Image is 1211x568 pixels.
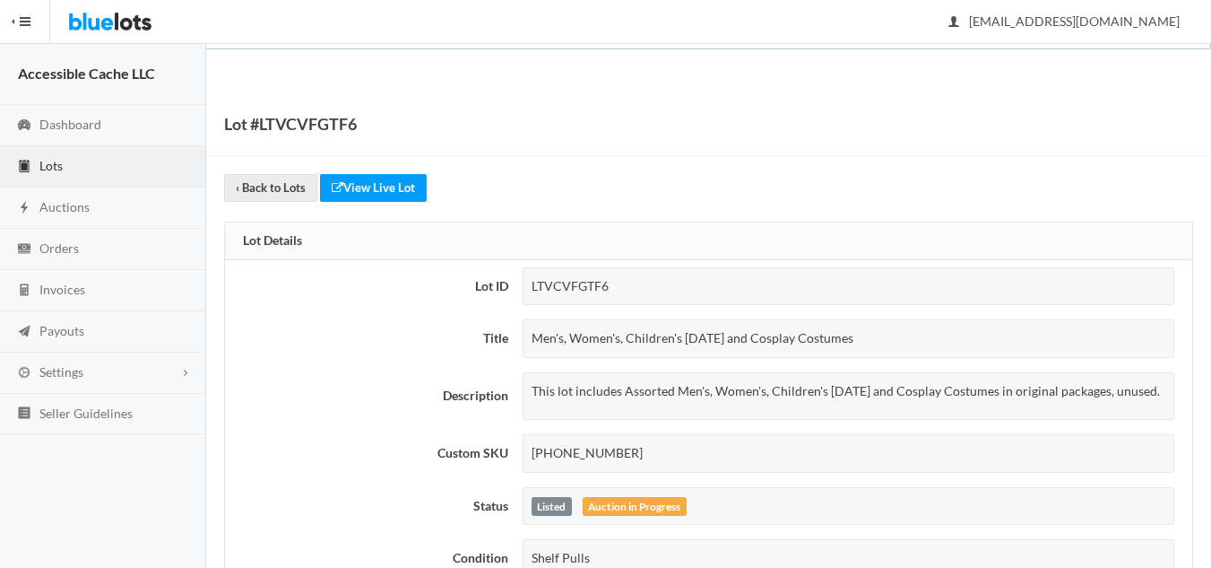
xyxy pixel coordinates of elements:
[523,434,1174,473] div: [PHONE_NUMBER]
[583,497,687,517] span: Auction in Progress
[15,283,33,300] ion-icon: calculator
[15,118,33,135] ion-icon: speedometer
[39,406,133,421] span: Seller Guidelines
[949,13,1180,29] span: [EMAIL_ADDRESS][DOMAIN_NAME]
[15,241,33,258] ion-icon: cash
[39,240,79,256] span: Orders
[39,364,83,380] span: Settings
[225,480,515,533] th: Status
[18,65,155,82] strong: Accessible Cache LLC
[523,319,1174,358] div: Men's, Women's, Children's [DATE] and Cosplay Costumes
[532,497,572,517] label: Listed
[225,260,515,313] th: Lot ID
[15,365,33,382] ion-icon: cog
[532,381,1165,402] p: This lot includes Assorted Men's, Women's, Children's [DATE] and Cosplay Costumes in original pac...
[320,174,427,202] a: View Live Lot
[39,199,90,214] span: Auctions
[225,223,1192,260] div: Lot Details
[39,282,85,297] span: Invoices
[225,365,515,427] th: Description
[945,14,963,31] ion-icon: person
[15,406,33,423] ion-icon: list box
[224,174,317,202] a: ‹ Back to Lots
[39,158,63,173] span: Lots
[224,110,357,137] h1: Lot #LTVCVFGTF6
[225,427,515,480] th: Custom SKU
[523,267,1174,306] div: LTVCVFGTF6
[39,117,101,132] span: Dashboard
[225,312,515,365] th: Title
[15,200,33,217] ion-icon: flash
[39,323,84,338] span: Payouts
[15,159,33,176] ion-icon: clipboard
[15,324,33,341] ion-icon: paper plane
